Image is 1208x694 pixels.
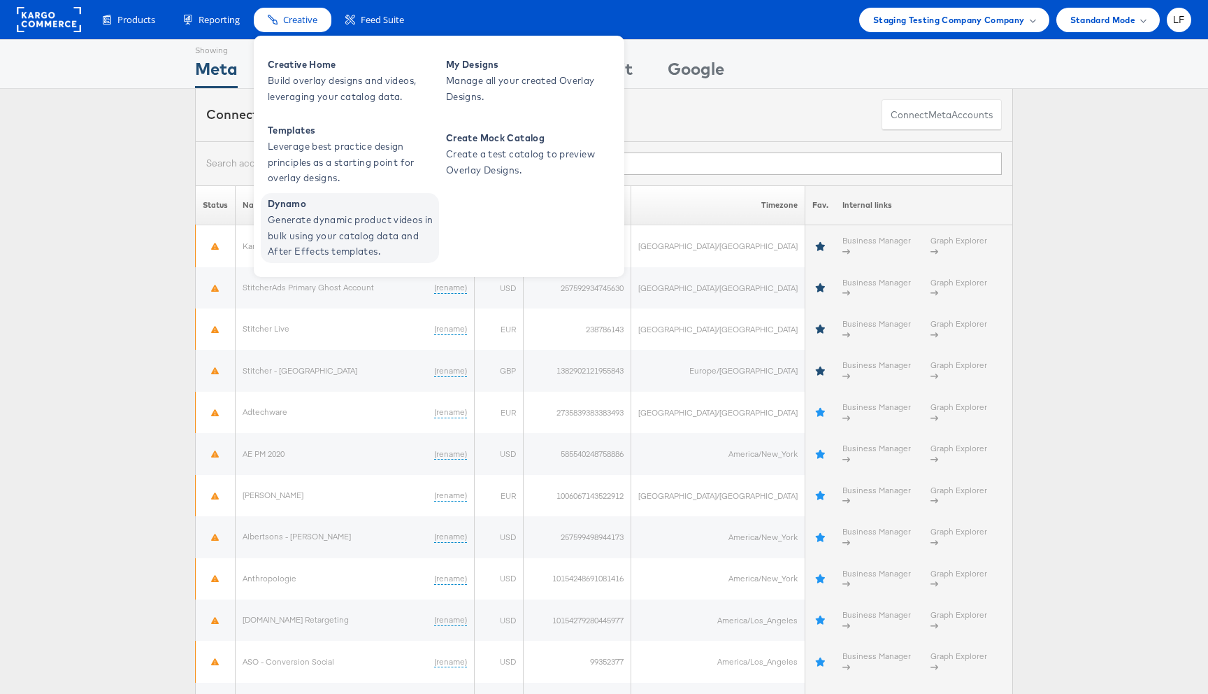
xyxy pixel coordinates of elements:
[243,614,349,625] a: [DOMAIN_NAME] Retargeting
[524,309,631,350] td: 238786143
[434,490,467,502] a: (rename)
[930,318,987,340] a: Graph Explorer
[842,609,911,631] a: Business Manager
[842,360,911,381] a: Business Manager
[268,196,436,212] span: Dynamo
[930,277,987,299] a: Graph Explorer
[882,99,1002,131] button: ConnectmetaAccounts
[243,656,334,667] a: ASO - Conversion Social
[631,309,805,350] td: [GEOGRAPHIC_DATA]/[GEOGRAPHIC_DATA]
[434,406,467,418] a: (rename)
[475,475,524,516] td: EUR
[930,360,987,381] a: Graph Explorer
[199,13,240,27] span: Reporting
[268,122,436,139] span: Templates
[243,323,289,334] a: Stitcher Live
[299,153,1002,175] input: Filter
[446,146,614,178] span: Create a test catalog to preview Overlay Designs.
[1070,13,1135,27] span: Standard Mode
[930,235,987,257] a: Graph Explorer
[434,614,467,626] a: (rename)
[930,443,987,465] a: Graph Explorer
[439,120,617,190] a: Create Mock Catalog Create a test catalog to preview Overlay Designs.
[195,57,238,88] div: Meta
[434,323,467,335] a: (rename)
[930,402,987,423] a: Graph Explorer
[475,267,524,309] td: USD
[475,558,524,600] td: USD
[930,485,987,507] a: Graph Explorer
[524,350,631,391] td: 1382902121955843
[631,225,805,267] td: [GEOGRAPHIC_DATA]/[GEOGRAPHIC_DATA]
[631,600,805,641] td: America/Los_Angeles
[261,120,439,190] a: Templates Leverage best practice design principles as a starting point for overlay designs.
[631,516,805,558] td: America/New_York
[361,13,404,27] span: Feed Suite
[446,130,614,146] span: Create Mock Catalog
[842,443,911,465] a: Business Manager
[842,402,911,423] a: Business Manager
[631,267,805,309] td: [GEOGRAPHIC_DATA]/[GEOGRAPHIC_DATA]
[631,433,805,474] td: America/New_York
[117,13,155,27] span: Products
[930,526,987,548] a: Graph Explorer
[475,350,524,391] td: GBP
[475,516,524,558] td: USD
[206,106,360,124] div: Connected accounts
[524,600,631,641] td: 10154279280445977
[261,193,439,263] a: Dynamo Generate dynamic product videos in bulk using your catalog data and After Effects templates.
[243,406,287,417] a: Adtechware
[243,365,357,376] a: Stitcher - [GEOGRAPHIC_DATA]
[268,73,436,105] span: Build overlay designs and videos, leveraging your catalog data.
[842,651,911,672] a: Business Manager
[243,282,374,292] a: StitcherAds Primary Ghost Account
[475,392,524,433] td: EUR
[434,573,467,585] a: (rename)
[524,475,631,516] td: 1006067143522912
[842,235,911,257] a: Business Manager
[475,641,524,682] td: USD
[434,531,467,543] a: (rename)
[446,73,614,105] span: Manage all your created Overlay Designs.
[243,531,351,541] a: Albertsons - [PERSON_NAME]
[446,57,614,73] span: My Designs
[524,433,631,474] td: 585540248758886
[524,267,631,309] td: 257592934745630
[434,365,467,377] a: (rename)
[842,318,911,340] a: Business Manager
[668,57,724,88] div: Google
[631,558,805,600] td: America/New_York
[524,558,631,600] td: 10154248691081416
[842,568,911,590] a: Business Manager
[524,641,631,682] td: 99352377
[842,485,911,507] a: Business Manager
[196,185,236,225] th: Status
[434,282,467,294] a: (rename)
[930,651,987,672] a: Graph Explorer
[631,392,805,433] td: [GEOGRAPHIC_DATA]/[GEOGRAPHIC_DATA]
[842,526,911,548] a: Business Manager
[1173,15,1185,24] span: LF
[434,448,467,460] a: (rename)
[434,656,467,668] a: (rename)
[475,600,524,641] td: USD
[631,641,805,682] td: America/Los_Angeles
[631,185,805,225] th: Timezone
[475,309,524,350] td: EUR
[930,568,987,590] a: Graph Explorer
[243,241,375,251] a: Kargo Commerce Staging Sandbox
[268,139,436,186] span: Leverage best practice design principles as a starting point for overlay designs.
[195,40,238,57] div: Showing
[268,57,436,73] span: Creative Home
[928,108,951,122] span: meta
[524,392,631,433] td: 2735839383383493
[873,13,1025,27] span: Staging Testing Company Company
[930,609,987,631] a: Graph Explorer
[439,46,617,116] a: My Designs Manage all your created Overlay Designs.
[524,516,631,558] td: 257599498944173
[243,490,303,500] a: [PERSON_NAME]
[268,212,436,260] span: Generate dynamic product videos in bulk using your catalog data and After Effects templates.
[475,433,524,474] td: USD
[243,448,285,459] a: AE PM 2020
[261,46,439,116] a: Creative Home Build overlay designs and videos, leveraging your catalog data.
